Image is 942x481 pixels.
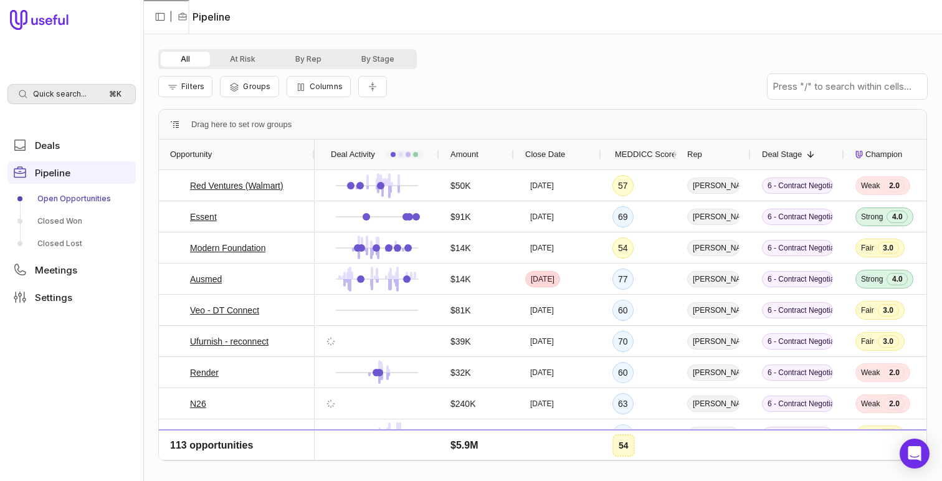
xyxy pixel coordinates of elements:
span: Fair [861,430,874,440]
span: Fair [861,336,874,346]
div: 60 [612,362,634,383]
span: 6 - Contract Negotiation [762,302,833,318]
time: [DATE] [531,274,554,284]
span: Rep [687,147,702,162]
span: Filters [181,82,204,91]
span: Settings [35,293,72,302]
span: [PERSON_NAME] [687,271,740,287]
button: At Risk [210,52,275,67]
span: Amount [450,147,478,162]
a: Prolucent Health [190,427,255,442]
a: Ufurnish - reconnect [190,334,269,349]
span: 3.0 [878,429,899,441]
span: 6 - Contract Negotiation [762,178,833,194]
span: $39K [450,334,471,349]
span: [PERSON_NAME] [687,209,740,225]
time: [DATE] [530,399,554,409]
div: MEDDICC Score [612,140,665,169]
a: N26 [190,396,206,411]
span: 6 - Contract Negotiation [762,271,833,287]
span: 6 - Contract Negotiation [762,364,833,381]
a: Telenav - Snowflake [190,459,268,474]
a: Ausmed [190,272,222,287]
span: Opportunity [170,147,212,162]
span: [PERSON_NAME] [687,427,740,443]
span: Deal Stage [762,147,802,162]
span: 6 - Contract Negotiation [762,209,833,225]
a: Red Ventures (Walmart) [190,178,283,193]
span: Fair [861,305,874,315]
span: 2.0 [883,366,905,379]
span: Drag here to set row groups [191,117,292,132]
span: 2.0 [883,179,905,192]
span: $32K [450,365,471,380]
span: 3.0 [878,335,899,348]
a: Modern Foundation [190,240,265,255]
div: Pipeline submenu [7,189,136,254]
span: MEDDICC Score [615,147,676,162]
span: 3.0 [878,304,899,317]
span: $240K [450,396,475,411]
span: Meetings [35,265,77,275]
div: 57 [612,175,634,196]
button: All [161,52,210,67]
span: $81K [450,303,471,318]
a: Meetings [7,259,136,281]
span: Columns [310,82,343,91]
div: 70 [612,424,634,445]
span: Weak [861,399,880,409]
a: Essent [190,209,217,224]
span: [PERSON_NAME] [687,240,740,256]
span: $91K [450,209,471,224]
span: [PERSON_NAME] [687,302,740,318]
a: Closed Won [7,211,136,231]
li: Pipeline [178,9,231,24]
span: [PERSON_NAME] [687,396,740,412]
a: Deals [7,134,136,156]
input: Press "/" to search within cells... [768,74,927,99]
span: 6 - Contract Negotiation [762,396,833,412]
div: 69 [612,455,634,477]
span: Groups [243,82,270,91]
span: 6 - Contract Negotiation [762,427,833,443]
time: [DATE] [530,243,554,253]
span: Deals [35,141,60,150]
a: Pipeline [7,161,136,184]
span: $50K [450,178,471,193]
span: Quick search... [33,89,87,99]
time: [DATE] [530,430,554,440]
div: 77 [612,269,634,290]
span: [PERSON_NAME] [687,458,740,474]
time: [DATE] [530,305,554,315]
button: Filter Pipeline [158,76,212,97]
span: $22K [450,459,471,474]
button: By Rep [275,52,341,67]
a: Open Opportunities [7,189,136,209]
span: $14K [450,240,471,255]
div: 60 [612,300,634,321]
button: Collapse sidebar [151,7,169,26]
span: Deal Activity [331,147,375,162]
button: Collapse all rows [358,76,387,98]
a: Settings [7,286,136,308]
span: Strong [861,212,883,222]
button: By Stage [341,52,414,67]
span: [PERSON_NAME] [687,178,740,194]
span: Strong [861,274,883,284]
time: [DATE] [530,336,554,346]
span: $14K [450,272,471,287]
div: 69 [612,206,634,227]
span: 4.0 [887,273,908,285]
span: 6 - Contract Negotiation [762,458,833,474]
span: Pipeline [35,168,70,178]
div: Open Intercom Messenger [900,439,930,469]
span: [PERSON_NAME] [687,364,740,381]
a: Veo - DT Connect [190,303,259,318]
span: Weak [861,181,880,191]
div: 70 [612,331,634,352]
time: [DATE] [530,212,554,222]
span: 6 - Contract Negotiation [762,240,833,256]
span: 3.0 [878,242,899,254]
div: Row Groups [191,117,292,132]
kbd: ⌘ K [105,88,125,100]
